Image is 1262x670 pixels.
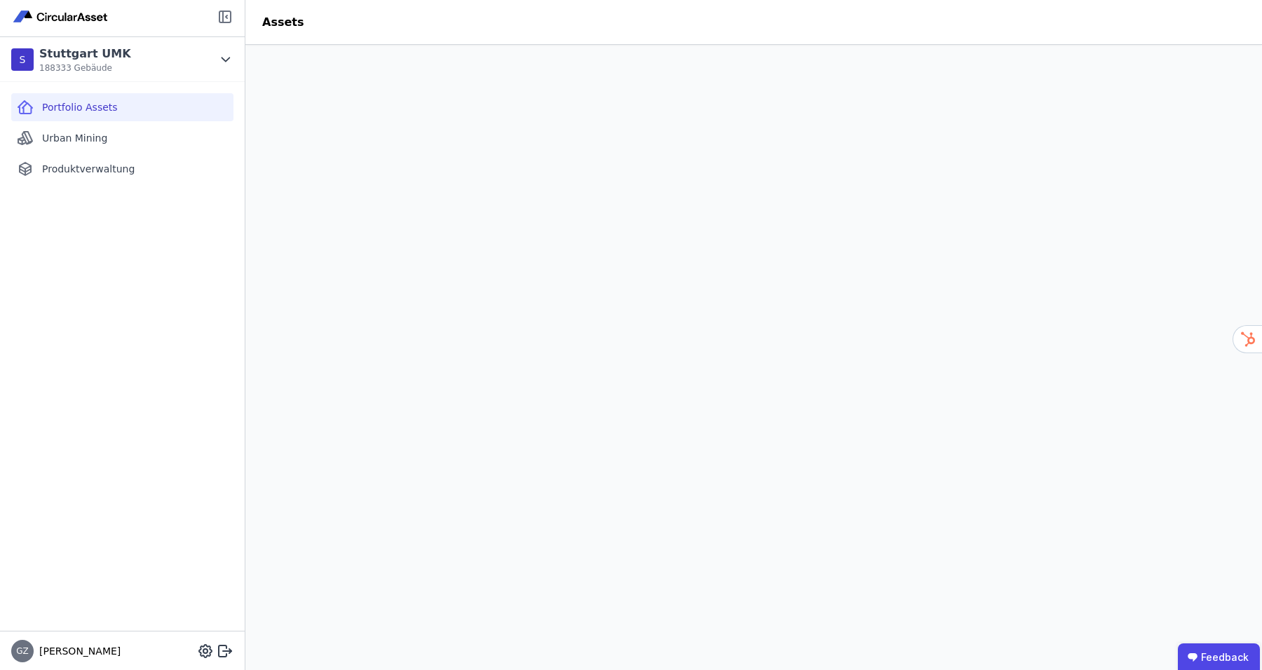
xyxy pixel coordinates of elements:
[42,100,118,114] span: Portfolio Assets
[39,62,131,74] span: 188333 Gebäude
[34,644,121,658] span: [PERSON_NAME]
[11,48,34,71] div: S
[245,45,1262,670] iframe: retool
[245,14,320,31] div: Assets
[16,647,29,655] span: GZ
[39,46,131,62] div: Stuttgart UMK
[42,131,107,145] span: Urban Mining
[11,8,111,25] img: Concular
[42,162,135,176] span: Produktverwaltung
